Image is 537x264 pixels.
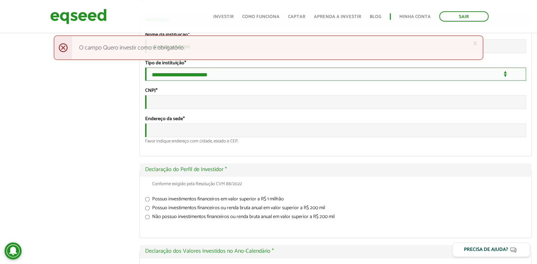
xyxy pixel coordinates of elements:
[145,88,157,93] label: CNPJ
[288,14,305,19] a: Captar
[145,139,526,143] div: Favor indique endereço com cidade, estado e CEP.
[145,167,526,172] a: Declaração do Perfil de Investidor *
[370,14,381,19] a: Blog
[145,197,150,201] input: Possuo investimentos financeiros em valor superior a R$ 1 milhão
[156,87,157,95] span: Este campo é obrigatório.
[145,215,150,219] input: Não possuo investimentos financeiros ou renda bruta anual em valor superior a R$ 200 mil
[145,197,526,204] label: Possuo investimentos financeiros em valor superior a R$ 1 milhão
[213,14,234,19] a: Investir
[145,33,190,37] label: Nome da instituição
[54,35,483,60] div: O campo Quero investir como é obrigatório.
[242,14,280,19] a: Como funciona
[145,215,526,222] label: Não possuo investimentos financeiros ou renda bruta anual em valor superior a R$ 200 mil
[188,31,190,39] span: Este campo é obrigatório.
[50,7,107,26] img: EqSeed
[145,206,150,210] input: Possuo investimentos financeiros ou renda bruta anual em valor superior a R$ 200 mil
[145,117,185,122] label: Endereço da sede
[145,182,526,190] div: Conforme exigido pela Resolução CVM 88/2022
[145,248,526,254] a: Declaração dos Valores Investidos no Ano-Calendário *
[145,206,526,213] label: Possuo investimentos financeiros ou renda bruta anual em valor superior a R$ 200 mil
[439,11,489,22] a: Sair
[473,40,477,47] a: ×
[399,14,431,19] a: Minha conta
[183,115,185,123] span: Este campo é obrigatório.
[314,14,361,19] a: Aprenda a investir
